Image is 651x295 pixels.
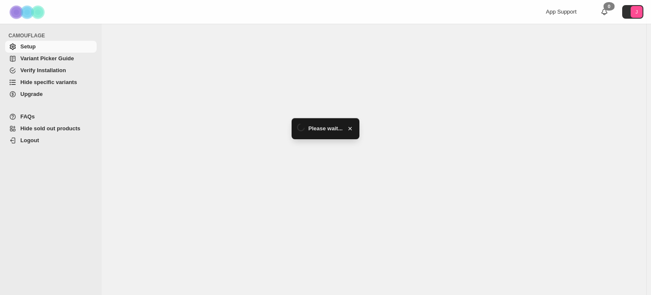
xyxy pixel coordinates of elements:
a: Setup [5,41,97,53]
text: J [635,9,638,14]
span: Upgrade [20,91,43,97]
span: Hide specific variants [20,79,77,85]
a: Hide sold out products [5,123,97,135]
span: Setup [20,43,36,50]
span: CAMOUFLAGE [8,32,97,39]
div: 0 [604,2,615,11]
span: Verify Installation [20,67,66,73]
span: Hide sold out products [20,125,81,132]
button: Avatar with initials J [622,5,643,19]
a: Logout [5,135,97,146]
a: Hide specific variants [5,76,97,88]
a: Upgrade [5,88,97,100]
a: Variant Picker Guide [5,53,97,65]
span: Variant Picker Guide [20,55,74,62]
a: FAQs [5,111,97,123]
span: App Support [546,8,576,15]
span: Avatar with initials J [631,6,643,18]
a: Verify Installation [5,65,97,76]
img: Camouflage [7,0,49,24]
span: Logout [20,137,39,143]
span: Please wait... [309,124,343,133]
span: FAQs [20,113,35,120]
a: 0 [600,8,609,16]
